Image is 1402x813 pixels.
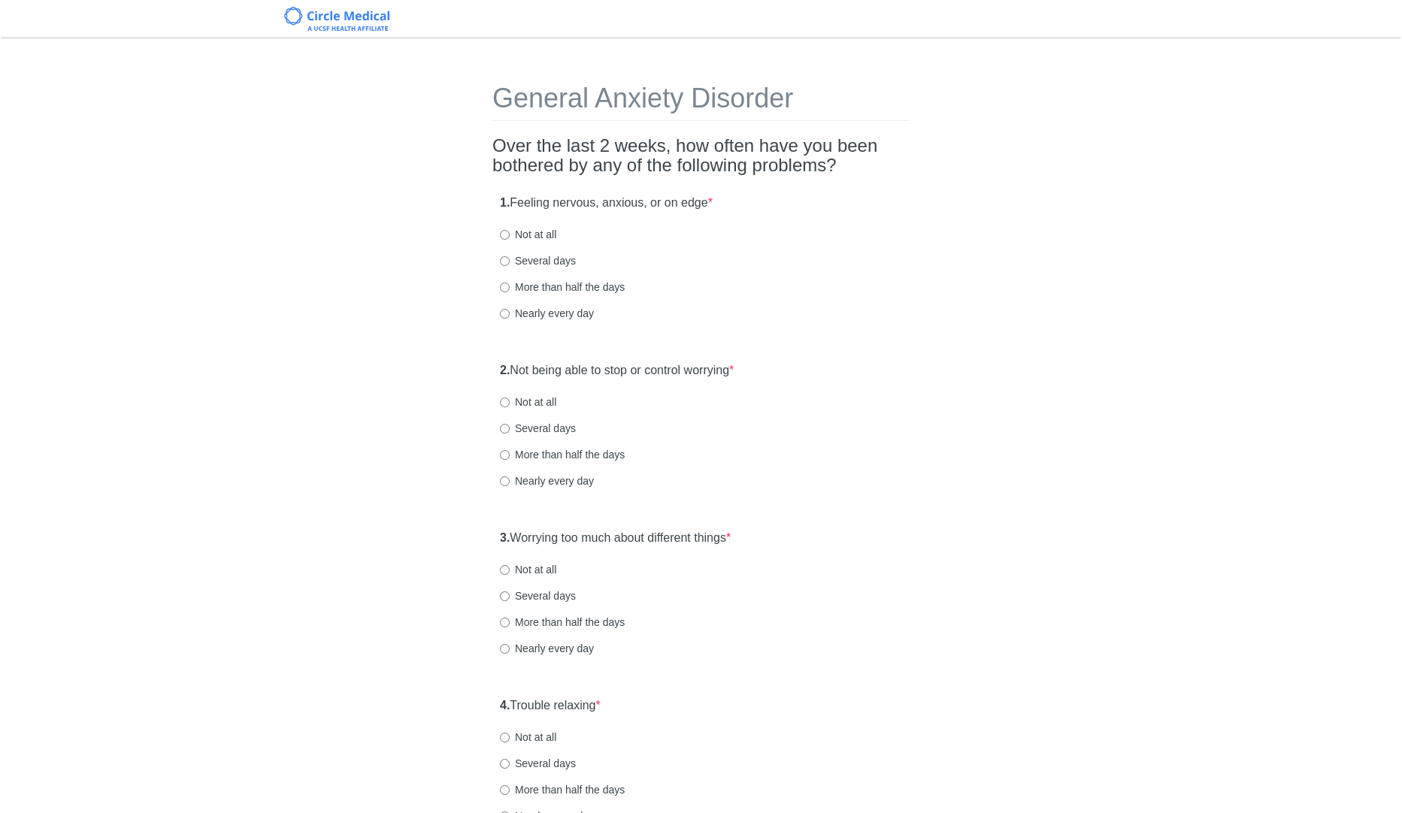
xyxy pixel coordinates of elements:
[500,421,576,436] label: Several days
[500,394,556,410] label: Not at all
[284,7,390,31] img: Circle Medical Logo
[500,591,510,601] input: Several days
[500,364,510,376] strong: 2.
[500,618,510,627] input: More than half the days
[500,196,510,209] strong: 1.
[500,362,734,379] label: Not being able to stop or control worrying
[500,785,510,795] input: More than half the days
[500,306,594,321] label: Nearly every day
[500,730,556,745] label: Not at all
[500,309,510,319] input: Nearly every day
[500,256,510,266] input: Several days
[492,136,910,176] h2: Over the last 2 weeks, how often have you been bothered by any of the following problems?
[500,424,510,434] input: Several days
[500,531,510,544] strong: 3.
[500,253,576,268] label: Several days
[500,227,556,242] label: Not at all
[500,565,510,575] input: Not at all
[500,641,594,656] label: Nearly every day
[500,644,510,654] input: Nearly every day
[500,473,594,488] label: Nearly every day
[500,530,731,547] label: Worrying too much about different things
[500,283,510,292] input: More than half the days
[500,476,510,486] input: Nearly every day
[500,782,625,797] label: More than half the days
[500,280,625,295] label: More than half the days
[500,615,625,630] label: More than half the days
[500,699,510,712] strong: 4.
[500,562,556,577] label: Not at all
[500,756,576,771] label: Several days
[492,83,910,121] h1: General Anxiety Disorder
[500,733,510,742] input: Not at all
[500,697,601,715] label: Trouble relaxing
[500,195,713,212] label: Feeling nervous, anxious, or on edge
[500,397,510,407] input: Not at all
[500,450,510,460] input: More than half the days
[500,230,510,240] input: Not at all
[500,588,576,603] label: Several days
[500,759,510,769] input: Several days
[500,447,625,462] label: More than half the days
